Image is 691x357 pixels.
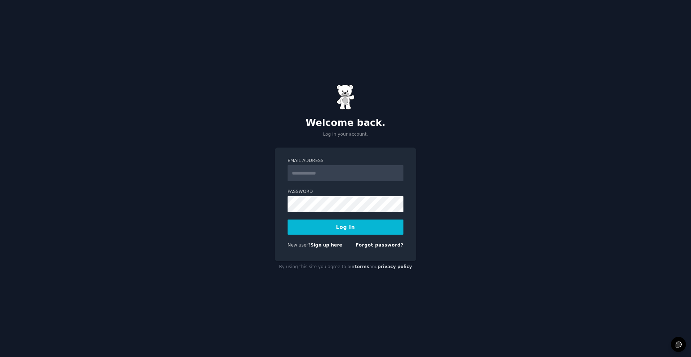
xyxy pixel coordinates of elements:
img: Gummy Bear [337,85,354,110]
label: Email Address [288,158,403,164]
p: Log in your account. [275,131,416,138]
a: Sign up here [311,243,342,248]
h2: Welcome back. [275,117,416,129]
a: terms [355,264,369,269]
a: Forgot password? [356,243,403,248]
div: By using this site you agree to our and [275,261,416,273]
span: New user? [288,243,311,248]
label: Password [288,189,403,195]
a: privacy policy [378,264,412,269]
button: Log In [288,220,403,235]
